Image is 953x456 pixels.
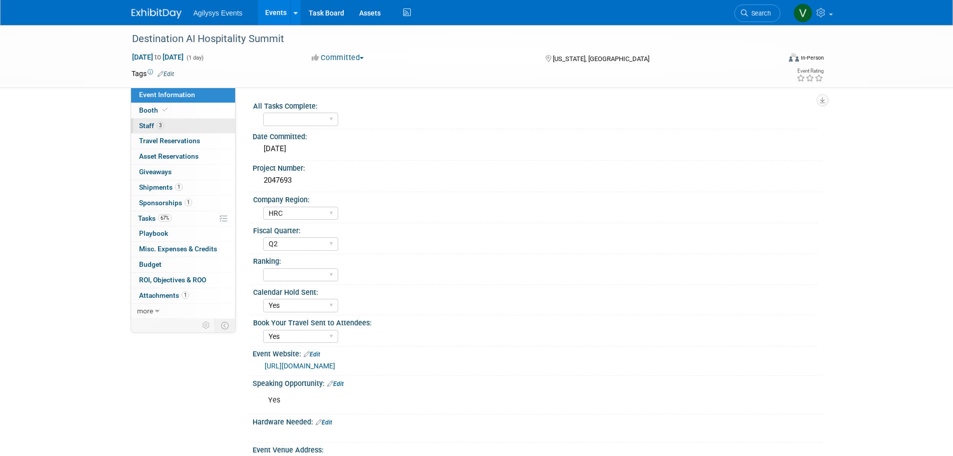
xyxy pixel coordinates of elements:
a: Shipments1 [131,180,235,195]
span: Travel Reservations [139,137,200,145]
span: Search [748,10,771,17]
span: ROI, Objectives & ROO [139,276,206,284]
div: Hardware Needed: [253,414,822,427]
span: (1 day) [186,55,204,61]
div: Event Rating [796,69,823,74]
div: Fiscal Quarter: [253,223,817,236]
img: ExhibitDay [132,9,182,19]
span: 1 [182,291,189,299]
span: 3 [157,122,164,129]
a: Tasks67% [131,211,235,226]
span: Misc. Expenses & Credits [139,245,217,253]
div: Company Region: [253,192,817,205]
td: Toggle Event Tabs [215,319,235,332]
div: In-Person [800,54,824,62]
a: ROI, Objectives & ROO [131,273,235,288]
span: Sponsorships [139,199,192,207]
span: 67% [158,214,172,222]
a: Asset Reservations [131,149,235,164]
a: Travel Reservations [131,134,235,149]
img: Format-Inperson.png [789,54,799,62]
div: Destination AI Hospitality Summit [129,30,765,48]
div: Ranking: [253,254,817,266]
span: [US_STATE], [GEOGRAPHIC_DATA] [553,55,649,63]
div: Event Format [721,52,824,67]
a: Event Information [131,88,235,103]
div: Calendar Hold Sent: [253,285,817,297]
a: Budget [131,257,235,272]
a: Staff3 [131,119,235,134]
a: more [131,304,235,319]
a: Playbook [131,226,235,241]
a: Search [734,5,780,22]
div: [DATE] [260,141,814,157]
div: Yes [261,390,712,410]
img: Vaitiare Munoz [793,4,812,23]
span: 1 [175,183,183,191]
div: Speaking Opportunity: [253,376,822,389]
a: Sponsorships1 [131,196,235,211]
a: [URL][DOMAIN_NAME] [265,362,335,370]
span: Playbook [139,229,168,237]
div: 2047693 [260,173,814,188]
span: Asset Reservations [139,152,199,160]
a: Giveaways [131,165,235,180]
a: Misc. Expenses & Credits [131,242,235,257]
td: Tags [132,69,174,79]
a: Edit [304,351,320,358]
div: Project Number: [253,161,822,173]
div: Event Website: [253,346,822,359]
span: Shipments [139,183,183,191]
div: Event Venue Address: [253,442,822,455]
div: Date Committed: [253,129,822,142]
span: Staff [139,122,164,130]
div: All Tasks Complete: [253,99,817,111]
span: Attachments [139,291,189,299]
a: Edit [158,71,174,78]
td: Personalize Event Tab Strip [198,319,215,332]
i: Booth reservation complete [163,107,168,113]
a: Edit [327,380,344,387]
span: to [153,53,163,61]
span: Giveaways [139,168,172,176]
a: Attachments1 [131,288,235,303]
div: Book Your Travel Sent to Attendees: [253,315,817,328]
span: Tasks [138,214,172,222]
button: Committed [308,53,368,63]
span: [DATE] [DATE] [132,53,184,62]
a: Booth [131,103,235,118]
span: Event Information [139,91,195,99]
a: Edit [316,419,332,426]
span: Budget [139,260,162,268]
span: more [137,307,153,315]
span: Booth [139,106,170,114]
span: 1 [185,199,192,206]
span: Agilysys Events [194,9,243,17]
